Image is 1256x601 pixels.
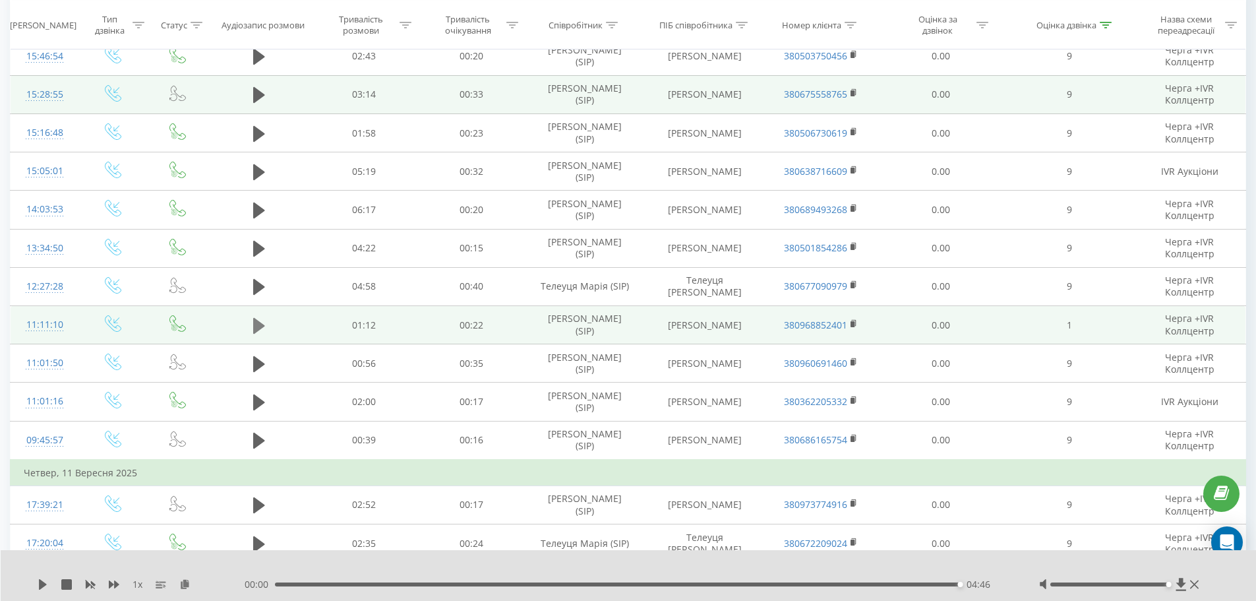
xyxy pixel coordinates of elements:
[10,19,76,30] div: [PERSON_NAME]
[645,383,765,421] td: [PERSON_NAME]
[1005,486,1134,524] td: 9
[1005,267,1134,305] td: 9
[417,383,525,421] td: 00:17
[784,165,847,177] a: 380638716609
[1005,114,1134,152] td: 9
[784,280,847,292] a: 380677090979
[311,344,418,383] td: 00:56
[1134,191,1245,229] td: Черга +IVR Коллцентр
[417,421,525,460] td: 00:16
[1005,191,1134,229] td: 9
[1211,526,1243,558] div: Open Intercom Messenger
[877,344,1005,383] td: 0.00
[417,37,525,75] td: 00:20
[1005,421,1134,460] td: 9
[1005,229,1134,267] td: 9
[24,158,66,184] div: 15:05:01
[645,75,765,113] td: [PERSON_NAME]
[525,191,645,229] td: [PERSON_NAME] (SIP)
[784,319,847,331] a: 380968852401
[90,14,129,36] div: Тип дзвінка
[784,395,847,408] a: 380362205332
[877,306,1005,344] td: 0.00
[24,82,66,108] div: 15:28:55
[24,389,66,414] div: 11:01:16
[311,114,418,152] td: 01:58
[957,582,963,587] div: Accessibility label
[877,191,1005,229] td: 0.00
[161,19,187,30] div: Статус
[645,344,765,383] td: [PERSON_NAME]
[311,152,418,191] td: 05:19
[24,350,66,376] div: 11:01:50
[1005,344,1134,383] td: 9
[1134,75,1245,113] td: Черга +IVR Коллцентр
[417,152,525,191] td: 00:32
[311,37,418,75] td: 02:43
[11,460,1246,486] td: Четвер, 11 Вересня 2025
[311,267,418,305] td: 04:58
[417,229,525,267] td: 00:15
[877,229,1005,267] td: 0.00
[133,578,142,591] span: 1 x
[877,152,1005,191] td: 0.00
[24,312,66,338] div: 11:11:10
[24,120,66,146] div: 15:16:48
[1036,19,1096,30] div: Оцінка дзвінка
[311,306,418,344] td: 01:12
[784,88,847,100] a: 380675558765
[967,578,990,591] span: 04:46
[1134,267,1245,305] td: Черга +IVR Коллцентр
[1134,344,1245,383] td: Черга +IVR Коллцентр
[784,49,847,62] a: 380503750456
[311,524,418,563] td: 02:35
[311,229,418,267] td: 04:22
[1005,75,1134,113] td: 9
[525,114,645,152] td: [PERSON_NAME] (SIP)
[24,427,66,453] div: 09:45:57
[24,492,66,518] div: 17:39:21
[417,267,525,305] td: 00:40
[525,486,645,524] td: [PERSON_NAME] (SIP)
[645,486,765,524] td: [PERSON_NAME]
[525,383,645,421] td: [PERSON_NAME] (SIP)
[417,524,525,563] td: 00:24
[784,203,847,216] a: 380689493268
[326,14,396,36] div: Тривалість розмови
[311,383,418,421] td: 02:00
[525,344,645,383] td: [PERSON_NAME] (SIP)
[311,486,418,524] td: 02:52
[525,229,645,267] td: [PERSON_NAME] (SIP)
[525,75,645,113] td: [PERSON_NAME] (SIP)
[417,191,525,229] td: 00:20
[645,421,765,460] td: [PERSON_NAME]
[1134,37,1245,75] td: Черга +IVR Коллцентр
[417,75,525,113] td: 00:33
[784,357,847,369] a: 380960691460
[784,537,847,550] a: 380672209024
[877,383,1005,421] td: 0.00
[645,114,765,152] td: [PERSON_NAME]
[784,241,847,254] a: 380501854286
[24,44,66,69] div: 15:46:54
[1134,486,1245,524] td: Черга +IVR Коллцентр
[1005,37,1134,75] td: 9
[1134,421,1245,460] td: Черга +IVR Коллцентр
[24,530,66,556] div: 17:20:04
[417,486,525,524] td: 00:17
[1005,524,1134,563] td: 9
[784,127,847,139] a: 380506730619
[245,578,275,591] span: 00:00
[877,524,1005,563] td: 0.00
[1134,383,1245,421] td: IVR Аукціони
[525,421,645,460] td: [PERSON_NAME] (SIP)
[1166,582,1172,587] div: Accessibility label
[417,344,525,383] td: 00:35
[877,267,1005,305] td: 0.00
[525,267,645,305] td: Телеуця Марія (SIP)
[525,306,645,344] td: [PERSON_NAME] (SIP)
[645,524,765,563] td: Телеуця [PERSON_NAME]
[433,14,503,36] div: Тривалість очікування
[877,486,1005,524] td: 0.00
[877,114,1005,152] td: 0.00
